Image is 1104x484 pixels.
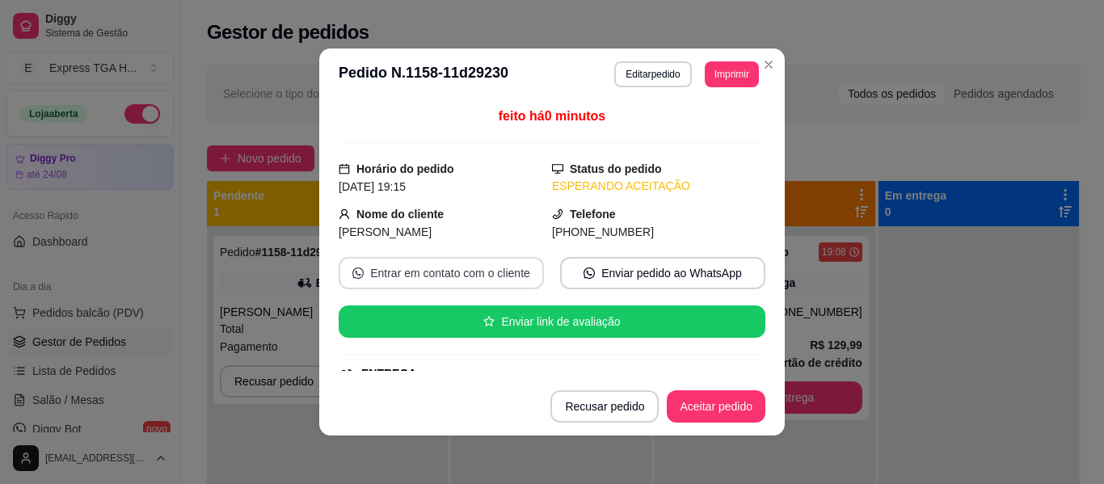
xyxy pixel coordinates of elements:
span: star [483,316,495,327]
button: Editarpedido [614,61,691,87]
strong: Nome do cliente [356,208,444,221]
span: user [339,208,350,220]
button: Close [756,52,782,78]
strong: Telefone [570,208,616,221]
span: whats-app [584,267,595,279]
span: [DATE] 19:15 [339,180,406,193]
div: ENTREGA [361,365,416,382]
span: [PERSON_NAME] [339,225,432,238]
button: Imprimir [705,61,759,87]
span: phone [552,208,563,220]
strong: Horário do pedido [356,162,454,175]
span: whats-app [352,267,364,279]
span: calendar [339,163,350,175]
span: desktop [552,163,563,175]
span: feito há 0 minutos [499,109,605,123]
span: [PHONE_NUMBER] [552,225,654,238]
button: whats-appEnviar pedido ao WhatsApp [560,257,765,289]
strong: Status do pedido [570,162,662,175]
button: whats-appEntrar em contato com o cliente [339,257,544,289]
button: Recusar pedido [550,390,659,423]
button: Aceitar pedido [667,390,765,423]
button: starEnviar link de avaliação [339,305,765,338]
h3: Pedido N. 1158-11d29230 [339,61,508,87]
div: ESPERANDO ACEITAÇÃO [552,178,765,195]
